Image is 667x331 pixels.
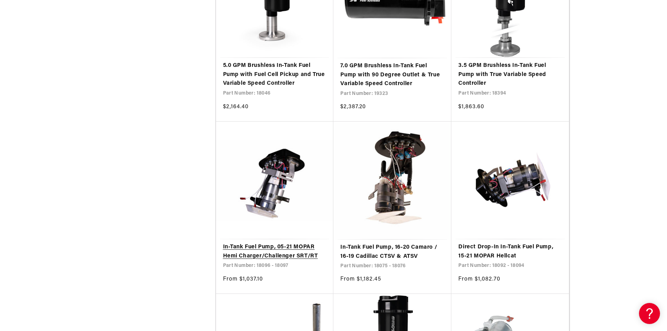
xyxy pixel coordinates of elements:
a: In-Tank Fuel Pump, 05-21 MOPAR Hemi Charger/Challenger SRT/RT [223,243,327,261]
a: 7.0 GPM Brushless In-Tank Fuel Pump with 90 Degree Outlet & True Variable Speed Controller [340,62,444,89]
a: In-Tank Fuel Pump, 16-20 Camaro / 16-19 Cadillac CTSV & ATSV [340,243,444,261]
a: 3.5 GPM Brushless In-Tank Fuel Pump with True Variable Speed Controller [458,61,562,88]
a: Direct Drop-In In-Tank Fuel Pump, 15-21 MOPAR Hellcat [458,243,562,261]
a: 5.0 GPM Brushless In-Tank Fuel Pump with Fuel Cell Pickup and True Variable Speed Controller [223,61,327,88]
